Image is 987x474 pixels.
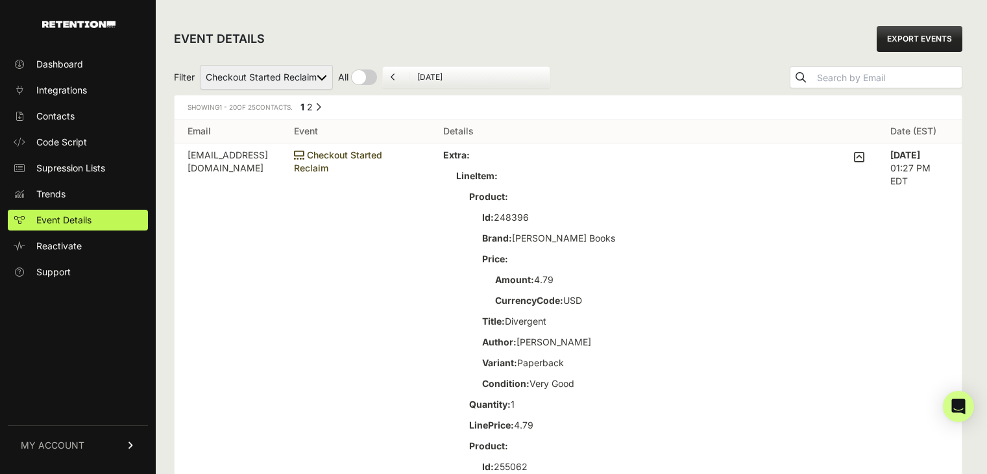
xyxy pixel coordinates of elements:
[482,336,844,349] p: [PERSON_NAME]
[219,103,237,111] span: 1 - 20
[8,262,148,282] a: Support
[8,132,148,153] a: Code Script
[482,232,844,245] p: [PERSON_NAME] Books
[456,170,498,181] strong: LineItem:
[8,210,148,231] a: Event Details
[443,149,470,160] strong: Extra:
[42,21,116,28] img: Retention.com
[469,398,844,411] p: 1
[36,162,105,175] span: Supression Lists
[482,253,508,264] strong: Price:
[482,460,844,473] p: 255062
[21,439,84,452] span: MY ACCOUNT
[8,54,148,75] a: Dashboard
[175,119,281,143] th: Email
[430,119,877,143] th: Details
[174,30,265,48] h2: EVENT DETAILS
[8,106,148,127] a: Contacts
[469,440,508,451] strong: Product:
[300,101,304,112] em: Page 1
[246,103,293,111] span: Contacts.
[469,191,508,202] strong: Product:
[36,266,71,279] span: Support
[294,149,382,173] span: Checkout Started Reclaim
[188,101,293,114] div: Showing of
[200,65,333,90] select: Filter
[482,315,844,328] p: Divergent
[281,119,430,143] th: Event
[482,336,517,347] strong: Author:
[8,236,148,256] a: Reactivate
[36,214,91,227] span: Event Details
[469,399,511,410] strong: Quantity:
[36,84,87,97] span: Integrations
[8,425,148,465] a: MY ACCOUNT
[814,69,962,87] input: Search by Email
[482,316,505,327] strong: Title:
[482,461,494,472] strong: Id:
[482,378,530,389] strong: Condition:
[495,295,563,306] strong: CurrencyCode:
[8,158,148,179] a: Supression Lists
[482,211,844,224] p: 248396
[36,240,82,253] span: Reactivate
[36,110,75,123] span: Contacts
[298,101,321,117] div: Pagination
[469,419,844,432] p: 4.79
[482,232,512,243] strong: Brand:
[469,419,514,430] strong: LinePrice:
[482,357,517,368] strong: Variant:
[495,273,844,286] p: 4.79
[174,71,195,84] span: Filter
[482,212,494,223] strong: Id:
[877,119,962,143] th: Date (EST)
[482,377,844,390] p: Very Good
[36,136,87,149] span: Code Script
[495,274,534,285] strong: Amount:
[482,356,844,369] p: Paperback
[877,26,962,52] a: EXPORT EVENTS
[943,391,974,422] div: Open Intercom Messenger
[307,101,313,112] a: Page 2
[36,188,66,201] span: Trends
[890,149,920,160] strong: [DATE]
[8,184,148,205] a: Trends
[8,80,148,101] a: Integrations
[36,58,83,71] span: Dashboard
[495,294,844,307] p: USD
[248,103,256,111] span: 25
